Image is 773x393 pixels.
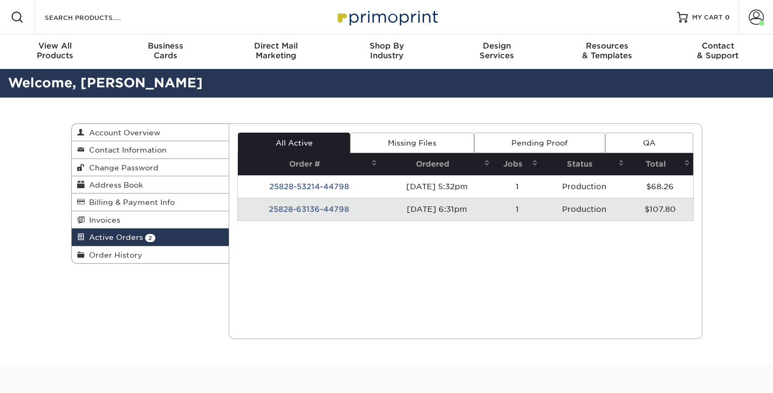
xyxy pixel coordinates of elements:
[333,5,441,29] img: Primoprint
[662,41,773,51] span: Contact
[72,159,229,176] a: Change Password
[541,153,627,175] th: Status
[662,41,773,60] div: & Support
[238,175,380,198] td: 25828-53214-44798
[111,41,221,51] span: Business
[85,251,142,259] span: Order History
[442,41,552,60] div: Services
[541,175,627,198] td: Production
[493,175,541,198] td: 1
[627,175,693,198] td: $68.26
[552,41,663,51] span: Resources
[662,35,773,69] a: Contact& Support
[221,41,331,60] div: Marketing
[627,153,693,175] th: Total
[350,133,474,153] a: Missing Files
[72,211,229,229] a: Invoices
[380,175,493,198] td: [DATE] 5:32pm
[627,198,693,220] td: $107.80
[85,216,120,224] span: Invoices
[85,128,160,137] span: Account Overview
[552,41,663,60] div: & Templates
[541,198,627,220] td: Production
[605,133,693,153] a: QA
[380,153,493,175] th: Ordered
[331,35,442,69] a: Shop ByIndustry
[85,198,175,206] span: Billing & Payment Info
[442,41,552,51] span: Design
[238,133,350,153] a: All Active
[380,198,493,220] td: [DATE] 6:31pm
[442,35,552,69] a: DesignServices
[44,11,149,24] input: SEARCH PRODUCTS.....
[331,41,442,60] div: Industry
[725,13,730,21] span: 0
[474,133,605,153] a: Pending Proof
[72,246,229,263] a: Order History
[72,176,229,194] a: Address Book
[552,35,663,69] a: Resources& Templates
[331,41,442,51] span: Shop By
[72,141,229,158] a: Contact Information
[145,234,155,242] span: 2
[85,163,159,172] span: Change Password
[72,124,229,141] a: Account Overview
[85,181,143,189] span: Address Book
[692,13,723,22] span: MY CART
[221,41,331,51] span: Direct Mail
[85,233,143,242] span: Active Orders
[72,194,229,211] a: Billing & Payment Info
[111,35,221,69] a: BusinessCards
[111,41,221,60] div: Cards
[493,198,541,220] td: 1
[221,35,331,69] a: Direct MailMarketing
[238,153,380,175] th: Order #
[72,229,229,246] a: Active Orders 2
[493,153,541,175] th: Jobs
[85,146,167,154] span: Contact Information
[238,198,380,220] td: 25828-63136-44798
